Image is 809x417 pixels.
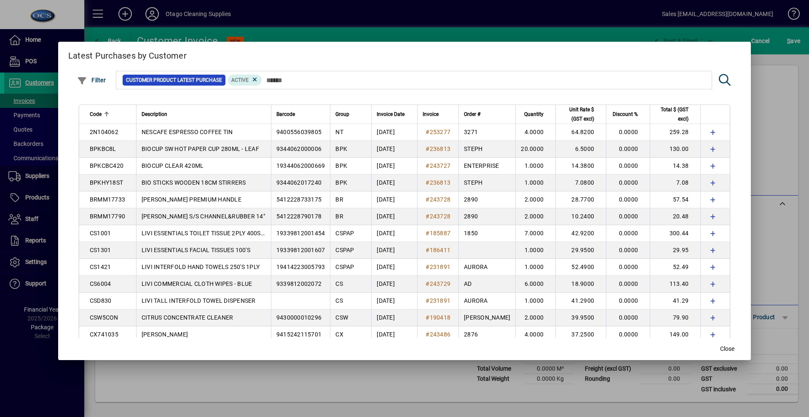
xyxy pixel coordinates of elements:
a: #243486 [423,330,453,339]
span: BPK [335,179,347,186]
td: [DATE] [371,208,417,225]
span: 243727 [430,162,451,169]
div: Invoice Date [377,110,412,119]
span: # [426,196,429,203]
td: 0.0000 [606,242,650,259]
td: 2.0000 [515,191,555,208]
span: 5412228790178 [276,213,321,220]
span: # [426,213,429,220]
td: 1.0000 [515,242,555,259]
td: 3271 [458,124,515,141]
div: Discount % [611,110,646,119]
td: [DATE] [371,175,417,191]
span: BPK [335,145,347,152]
td: 113.40 [650,276,700,293]
span: [PERSON_NAME] PREMIUM HANDLE [142,196,241,203]
h2: Latest Purchases by Customer [58,42,751,66]
div: Invoice [423,110,453,119]
a: #185887 [423,229,453,238]
span: CSPAP [335,264,354,270]
span: Group [335,110,349,119]
td: 20.0000 [515,141,555,158]
span: CS [335,297,343,304]
button: Filter [75,73,108,88]
td: 7.08 [650,175,700,191]
td: [DATE] [371,242,417,259]
span: CX [335,331,343,338]
span: BPKHY18ST [90,179,123,186]
span: BPKBC8L [90,145,116,152]
td: 10.2400 [555,208,606,225]
td: 4.0000 [515,326,555,343]
td: 4.0000 [515,124,555,141]
a: #243727 [423,161,453,170]
span: BR [335,196,343,203]
td: 0.0000 [606,208,650,225]
div: Description [142,110,266,119]
span: Active [231,77,249,83]
span: CS1001 [90,230,111,237]
span: Description [142,110,167,119]
td: [DATE] [371,326,417,343]
span: LIVI ESSENTIALS FACIAL TISSUES 100'S [142,247,250,253]
span: CS1421 [90,264,111,270]
span: 9400556039805 [276,129,321,135]
span: BIOCUP SW HOT PAPER CUP 280ML - LEAF [142,145,259,152]
td: 18.9000 [555,276,606,293]
span: # [426,179,429,186]
td: 0.0000 [606,293,650,309]
td: AURORA [458,293,515,309]
span: 2N104062 [90,129,118,135]
td: STEPH [458,141,515,158]
span: CSW5CON [90,314,118,321]
td: [DATE] [371,141,417,158]
td: 20.48 [650,208,700,225]
div: Code [90,110,131,119]
span: # [426,145,429,152]
span: 236813 [430,179,451,186]
span: Barcode [276,110,295,119]
td: 29.9500 [555,242,606,259]
span: Order # [464,110,480,119]
a: #243728 [423,195,453,204]
span: 5412228733175 [276,196,321,203]
a: #243729 [423,279,453,288]
span: CSW [335,314,348,321]
td: 2890 [458,208,515,225]
span: Total $ (GST excl) [655,105,688,124]
span: 231891 [430,297,451,304]
td: 14.3800 [555,158,606,175]
span: LIVI TALL INTERFOLD TOWEL DISPENSER [142,297,256,304]
span: 231891 [430,264,451,270]
td: 7.0000 [515,225,555,242]
span: # [426,247,429,253]
span: 9339812002072 [276,280,321,287]
td: AURORA [458,259,515,276]
td: 6.0000 [515,276,555,293]
span: 190418 [430,314,451,321]
span: 19339812001607 [276,247,325,253]
td: 29.95 [650,242,700,259]
td: 2876 [458,326,515,343]
td: 149.00 [650,326,700,343]
span: 243728 [430,213,451,220]
span: BRMM17733 [90,196,125,203]
span: CS [335,280,343,287]
td: [DATE] [371,259,417,276]
td: [DATE] [371,225,417,242]
span: # [426,314,429,321]
td: 0.0000 [606,225,650,242]
td: 37.2500 [555,326,606,343]
td: 0.0000 [606,326,650,343]
td: 41.29 [650,293,700,309]
span: CS6004 [90,280,111,287]
a: #190418 [423,313,453,322]
td: 7.0800 [555,175,606,191]
span: 19339812001454 [276,230,325,237]
span: BPK [335,162,347,169]
div: Quantity [521,110,551,119]
span: BIO STICKS WOODEN 18CM STIRRERS [142,179,246,186]
span: # [426,162,429,169]
td: 1.0000 [515,259,555,276]
td: 130.00 [650,141,700,158]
